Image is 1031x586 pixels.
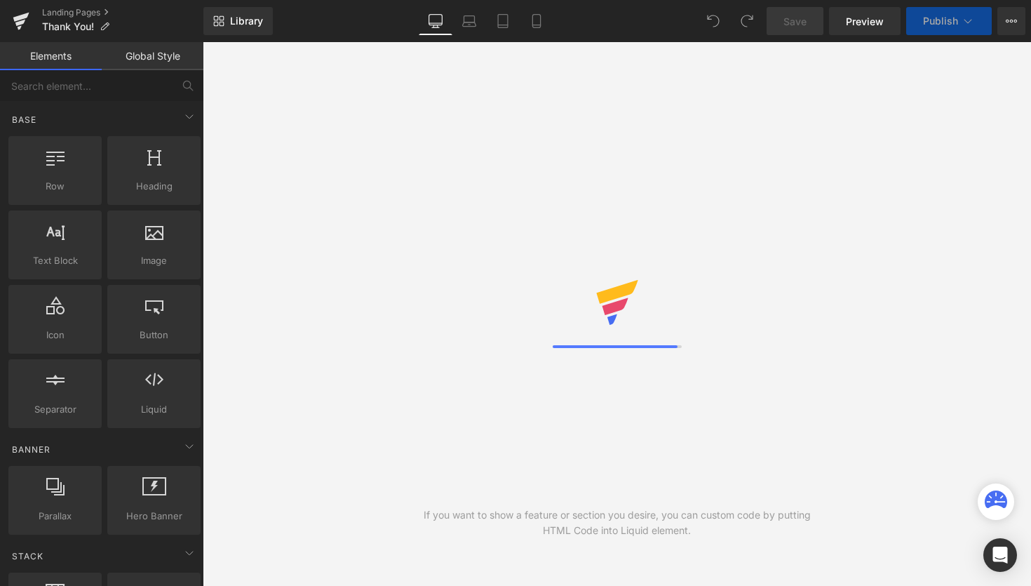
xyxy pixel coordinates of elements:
span: Text Block [13,253,97,268]
a: Preview [829,7,901,35]
span: Separator [13,402,97,417]
a: Tablet [486,7,520,35]
span: Row [13,179,97,194]
span: Parallax [13,509,97,524]
a: Mobile [520,7,553,35]
a: Landing Pages [42,7,203,18]
a: Laptop [452,7,486,35]
a: New Library [203,7,273,35]
button: Publish [906,7,992,35]
span: Liquid [112,402,196,417]
span: Heading [112,179,196,194]
div: Open Intercom Messenger [983,538,1017,572]
span: Banner [11,443,52,456]
button: Redo [733,7,761,35]
span: Stack [11,550,45,563]
div: If you want to show a feature or section you desire, you can custom code by putting HTML Code int... [410,507,824,538]
span: Library [230,15,263,27]
a: Global Style [102,42,203,70]
span: Preview [846,14,884,29]
span: Icon [13,328,97,342]
span: Base [11,113,38,126]
span: Image [112,253,196,268]
a: Desktop [419,7,452,35]
button: More [997,7,1025,35]
span: Button [112,328,196,342]
span: Publish [923,15,958,27]
span: Thank You! [42,21,94,32]
button: Undo [699,7,727,35]
span: Hero Banner [112,509,196,524]
span: Save [783,14,807,29]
